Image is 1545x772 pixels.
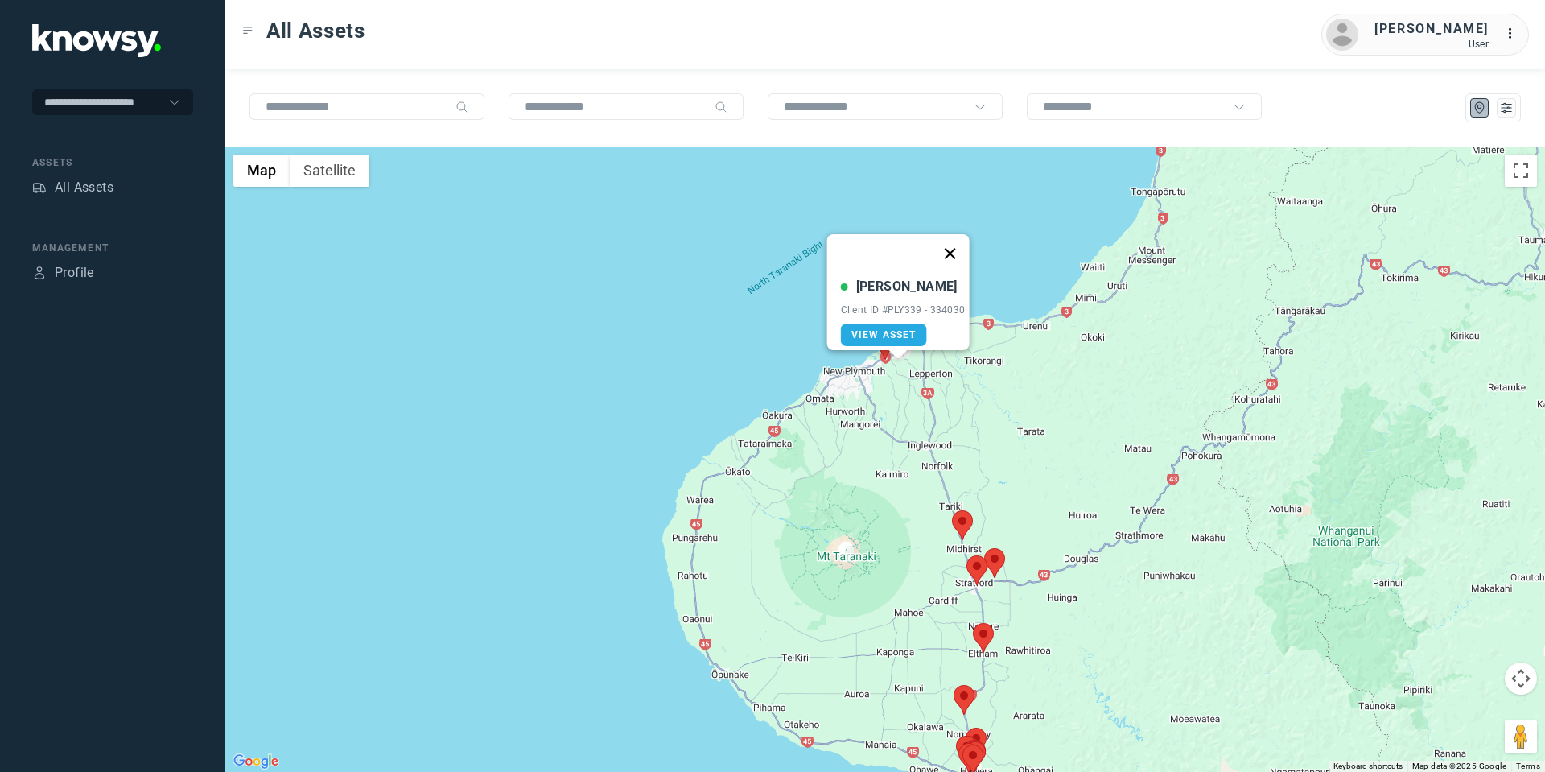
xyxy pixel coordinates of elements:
[32,241,193,255] div: Management
[715,101,727,114] div: Search
[1505,155,1537,187] button: Toggle fullscreen view
[32,263,94,283] a: ProfileProfile
[242,25,253,36] div: Toggle Menu
[1412,762,1506,770] span: Map data ©2025 Google
[851,329,917,341] span: View Asset
[1333,761,1403,772] button: Keyboard shortcuts
[841,324,927,346] a: View Asset
[55,263,94,283] div: Profile
[1326,19,1358,51] img: avatar.png
[32,155,193,170] div: Assets
[32,180,47,195] div: Assets
[1499,101,1514,115] div: List
[1374,39,1489,50] div: User
[1516,762,1540,770] a: Terms
[233,155,290,187] button: Show street map
[32,266,47,280] div: Profile
[1505,663,1537,695] button: Map camera controls
[1505,24,1524,46] div: :
[229,751,282,772] a: Open this area in Google Maps (opens a new window)
[1505,24,1524,43] div: :
[930,234,969,273] button: Close
[1473,101,1487,115] div: Map
[1505,720,1537,753] button: Drag Pegman onto the map to open Street View
[55,178,113,197] div: All Assets
[229,751,282,772] img: Google
[1506,27,1522,39] tspan: ...
[455,101,468,114] div: Search
[32,24,161,57] img: Application Logo
[266,16,365,45] span: All Assets
[1374,19,1489,39] div: [PERSON_NAME]
[841,304,966,316] div: Client ID #PLY339 - 334030
[32,178,113,197] a: AssetsAll Assets
[856,277,958,296] div: [PERSON_NAME]
[290,155,369,187] button: Show satellite imagery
